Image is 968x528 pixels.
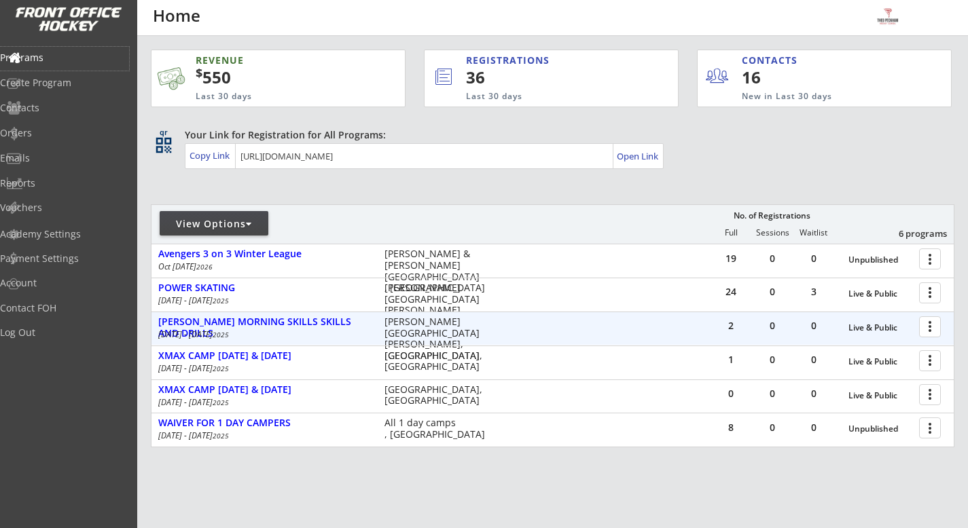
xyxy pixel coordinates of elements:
div: 0 [752,389,793,398]
div: REVENUE [196,54,342,67]
div: Live & Public [848,357,912,366]
button: qr_code [154,135,174,155]
div: [PERSON_NAME][GEOGRAPHIC_DATA][PERSON_NAME], [GEOGRAPHIC_DATA] [384,316,491,362]
div: 0 [793,389,834,398]
div: Live & Public [848,289,912,299]
div: No. of Registrations [730,211,814,221]
div: 2 [711,321,751,331]
div: 0 [752,254,793,263]
div: [PERSON_NAME] & [PERSON_NAME][GEOGRAPHIC_DATA] , [GEOGRAPHIC_DATA] [384,248,491,294]
div: Live & Public [848,323,912,333]
div: [PERSON_NAME][GEOGRAPHIC_DATA][PERSON_NAME], [GEOGRAPHIC_DATA] [384,282,491,328]
div: [DATE] - [DATE] [158,297,366,305]
div: Waitlist [793,228,833,238]
div: Your Link for Registration for All Programs: [185,128,912,142]
div: 0 [793,254,834,263]
div: Last 30 days [466,91,622,102]
div: Avengers 3 on 3 Winter League [158,248,370,260]
a: Open Link [617,147,660,166]
em: 2025 [213,398,229,407]
div: qr [155,128,171,137]
em: 2026 [196,262,213,271]
div: [DATE] - [DATE] [158,364,366,373]
button: more_vert [919,417,941,438]
button: more_vert [919,350,941,371]
div: XMAX CAMP [DATE] & [DATE] [158,350,370,362]
em: 2025 [213,330,229,339]
div: [DATE] - [DATE] [158,398,366,407]
div: 6 programs [876,227,947,240]
div: Last 30 days [196,91,342,102]
div: [PERSON_NAME] MORNING SKILLS SKILLS AND DRILLS [158,316,370,339]
div: Unpublished [848,424,912,434]
div: 3 [793,287,834,297]
div: Open Link [617,151,660,162]
div: [GEOGRAPHIC_DATA], [GEOGRAPHIC_DATA] [384,350,491,373]
button: more_vert [919,384,941,405]
div: WAIVER FOR 1 DAY CAMPERS [158,417,370,429]
div: [GEOGRAPHIC_DATA], [GEOGRAPHIC_DATA] [384,384,491,407]
div: 1 [711,355,751,364]
div: 550 [196,66,362,89]
button: more_vert [919,316,941,337]
em: 2025 [213,431,229,440]
div: 0 [793,423,834,432]
div: 8 [711,423,751,432]
div: 0 [711,389,751,398]
div: REGISTRATIONS [466,54,617,67]
div: 0 [793,355,834,364]
div: Full [711,228,751,238]
em: 2025 [213,364,229,373]
div: 0 [752,423,793,432]
div: Unpublished [848,255,912,265]
div: All 1 day camps , [GEOGRAPHIC_DATA] [384,417,491,440]
em: 2025 [213,296,229,305]
div: 36 [466,66,632,89]
button: more_vert [919,248,941,269]
div: 16 [742,66,825,89]
div: Live & Public [848,391,912,400]
div: Sessions [752,228,793,238]
div: Oct [DATE] [158,263,366,271]
div: XMAX CAMP [DATE] & [DATE] [158,384,370,396]
div: [DATE] - [DATE] [158,331,366,339]
div: 0 [793,321,834,331]
div: 0 [752,321,793,331]
div: 19 [711,254,751,263]
div: View Options [160,217,268,231]
div: 24 [711,287,751,297]
sup: $ [196,64,202,81]
div: New in Last 30 days [742,91,888,102]
div: [DATE] - [DATE] [158,432,366,440]
div: Copy Link [190,149,232,162]
div: 0 [752,355,793,364]
div: POWER SKATING [158,282,370,294]
div: CONTACTS [742,54,804,67]
button: more_vert [919,282,941,303]
div: 0 [752,287,793,297]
